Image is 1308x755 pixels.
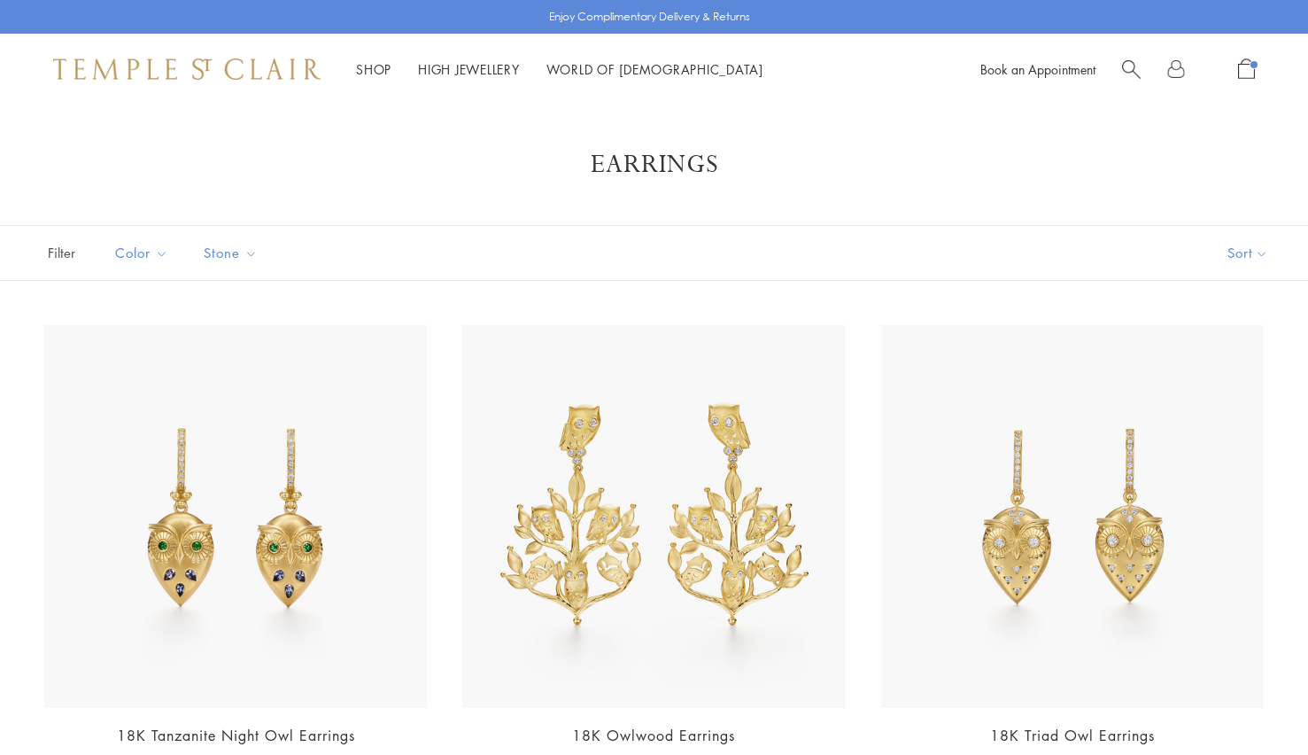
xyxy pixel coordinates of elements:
a: 18K Owlwood Earrings [572,726,735,745]
h1: Earrings [71,149,1237,181]
a: 18K Tanzanite Night Owl Earrings [117,726,355,745]
img: Temple St. Clair [53,58,321,80]
nav: Main navigation [356,58,763,81]
a: High JewelleryHigh Jewellery [418,60,520,78]
img: 18K Triad Owl Earrings [881,325,1264,708]
span: Color [106,242,182,264]
a: 18K Triad Owl Earrings [990,726,1155,745]
span: Stone [195,242,271,264]
button: Stone [190,233,271,273]
img: 18K Owlwood Earrings [462,325,845,708]
a: Search [1122,58,1141,81]
a: Open Shopping Bag [1238,58,1255,81]
img: E36887-OWLTZTG [44,325,427,708]
button: Color [102,233,182,273]
button: Show sort by [1188,226,1308,280]
a: World of [DEMOGRAPHIC_DATA]World of [DEMOGRAPHIC_DATA] [546,60,763,78]
p: Enjoy Complimentary Delivery & Returns [549,8,750,26]
a: Book an Appointment [980,60,1095,78]
a: ShopShop [356,60,391,78]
